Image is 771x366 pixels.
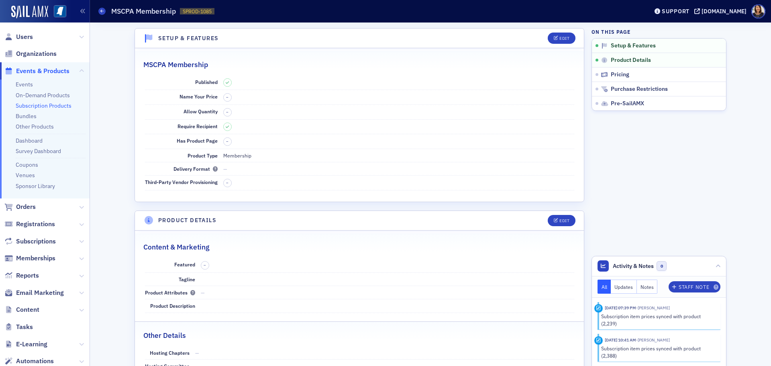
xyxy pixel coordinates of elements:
[223,166,227,172] span: —
[548,33,575,44] button: Edit
[751,4,765,18] span: Profile
[611,86,668,93] span: Purchase Restrictions
[611,100,644,107] span: Pre-SailAMX
[226,139,228,144] span: –
[16,220,55,229] span: Registrations
[679,285,709,289] div: Staff Note
[4,33,33,41] a: Users
[16,161,38,168] a: Coupons
[16,112,37,120] a: Bundles
[636,337,670,343] span: Luke Abell
[16,357,54,366] span: Automations
[16,49,57,58] span: Organizations
[150,350,190,356] span: Hosting Chapters
[179,276,195,282] span: Tagline
[16,33,33,41] span: Users
[188,152,218,159] span: Product Type
[16,323,33,331] span: Tasks
[4,271,39,280] a: Reports
[16,67,69,76] span: Events & Products
[694,8,749,14] button: [DOMAIN_NAME]
[16,147,61,155] a: Survey Dashboard
[4,237,56,246] a: Subscriptions
[657,261,667,271] span: 0
[613,262,654,270] span: Activity & Notes
[605,337,636,343] time: 6/9/2025 10:41 AM
[158,34,218,43] h4: Setup & Features
[16,288,64,297] span: Email Marketing
[16,271,39,280] span: Reports
[702,8,747,15] div: [DOMAIN_NAME]
[594,304,603,313] div: Activity
[111,6,176,16] h1: MSCPA Membership
[592,28,726,35] h4: On this page
[16,123,54,130] a: Other Products
[4,254,55,263] a: Memberships
[16,237,56,246] span: Subscriptions
[16,340,47,349] span: E-Learning
[226,180,228,186] span: –
[4,49,57,58] a: Organizations
[177,137,218,144] span: Has Product Page
[637,280,658,294] button: Notes
[195,350,199,356] span: —
[611,280,637,294] button: Updates
[4,67,69,76] a: Events & Products
[611,57,651,64] span: Product Details
[183,8,212,15] span: SPROD-1085
[173,166,218,172] span: Delivery Format
[559,219,569,223] div: Edit
[4,340,47,349] a: E-Learning
[4,220,55,229] a: Registrations
[226,94,228,100] span: –
[145,179,218,185] span: Third-Party Vendor Provisioning
[611,71,629,78] span: Pricing
[184,108,218,115] span: Allow Quantity
[174,261,195,268] span: Featured
[223,152,251,159] span: Membership
[16,102,71,109] a: Subscription Products
[11,6,48,18] img: SailAMX
[601,313,715,327] div: Subscription item prices synced with product (2,239)
[177,123,218,129] span: Require Recipient
[548,215,575,226] button: Edit
[598,280,611,294] button: All
[4,357,54,366] a: Automations
[4,288,64,297] a: Email Marketing
[4,202,36,211] a: Orders
[145,289,195,296] span: Product Attributes
[48,5,66,19] a: View Homepage
[195,79,218,85] span: Published
[158,216,216,225] h4: Product Details
[4,305,39,314] a: Content
[601,345,715,360] div: Subscription item prices synced with product (2,388)
[150,303,195,309] span: Product Description
[16,172,35,179] a: Venues
[201,289,205,296] span: —
[16,202,36,211] span: Orders
[611,42,656,49] span: Setup & Features
[143,59,208,70] h2: MSCPA Membership
[16,81,33,88] a: Events
[669,281,720,292] button: Staff Note
[16,254,55,263] span: Memberships
[143,330,186,341] h2: Other Details
[16,305,39,314] span: Content
[179,93,218,100] span: Name Your Price
[605,305,636,311] time: 6/30/2025 07:39 PM
[16,92,70,99] a: On-Demand Products
[16,182,55,190] a: Sponsor Library
[4,323,33,331] a: Tasks
[594,336,603,345] div: Activity
[16,137,43,144] a: Dashboard
[226,109,228,115] span: –
[662,8,689,15] div: Support
[559,36,569,41] div: Edit
[143,242,209,252] h2: Content & Marketing
[636,305,670,311] span: Luke Abell
[54,5,66,18] img: SailAMX
[204,262,206,268] span: –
